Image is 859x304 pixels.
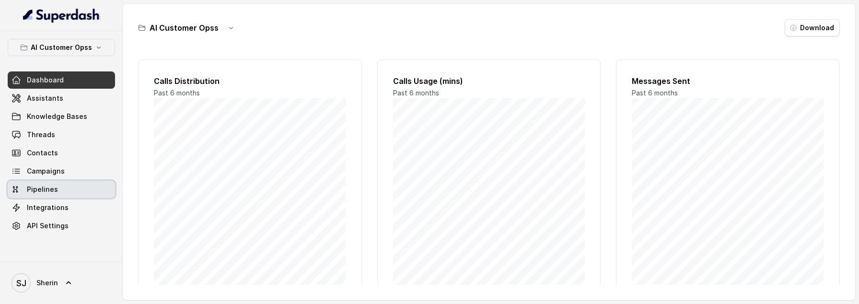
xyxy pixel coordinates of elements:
h2: Calls Usage (mins) [393,75,585,87]
span: Integrations [27,203,69,212]
a: Pipelines [8,181,115,198]
span: Assistants [27,94,63,103]
a: Sherin [8,269,115,296]
a: Integrations [8,199,115,216]
h2: Messages Sent [632,75,824,87]
text: SJ [16,278,26,288]
a: Threads [8,126,115,143]
span: Pipelines [27,185,58,194]
a: Campaigns [8,163,115,180]
a: Contacts [8,144,115,162]
span: Past 6 months [393,89,439,97]
a: Knowledge Bases [8,108,115,125]
span: Threads [27,130,55,140]
span: Contacts [27,148,58,158]
a: API Settings [8,217,115,234]
a: Dashboard [8,71,115,89]
h3: AI Customer Opss [150,22,219,34]
span: Dashboard [27,75,64,85]
h2: Calls Distribution [154,75,346,87]
span: API Settings [27,221,69,231]
span: Campaigns [27,166,65,176]
a: Assistants [8,90,115,107]
span: Knowledge Bases [27,112,87,121]
span: Sherin [36,278,58,288]
p: AI Customer Opss [31,42,92,53]
button: AI Customer Opss [8,39,115,56]
button: Download [785,19,840,36]
span: Past 6 months [632,89,678,97]
img: light.svg [23,8,100,23]
span: Past 6 months [154,89,200,97]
